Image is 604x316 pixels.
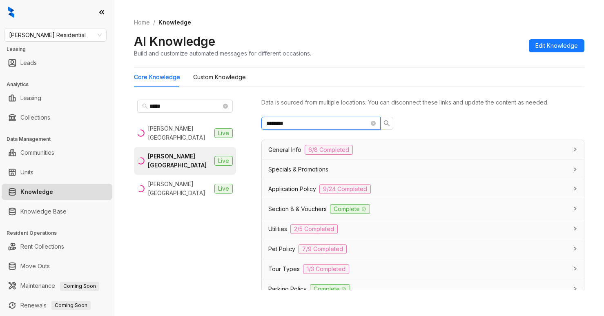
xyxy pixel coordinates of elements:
[2,184,112,200] li: Knowledge
[2,109,112,126] li: Collections
[20,55,37,71] a: Leads
[268,245,295,254] span: Pet Policy
[153,18,155,27] li: /
[9,29,102,41] span: Griffis Residential
[330,204,370,214] span: Complete
[2,258,112,274] li: Move Outs
[268,205,327,214] span: Section 8 & Vouchers
[2,203,112,220] li: Knowledge Base
[2,297,112,314] li: Renewals
[262,219,584,239] div: Utilities2/5 Completed
[20,184,53,200] a: Knowledge
[223,104,228,109] span: close-circle
[214,184,233,194] span: Live
[573,286,577,291] span: collapsed
[268,165,328,174] span: Specials & Promotions
[20,203,67,220] a: Knowledge Base
[261,98,584,107] div: Data is sourced from multiple locations. You can disconnect these links and update the content as...
[142,103,148,109] span: search
[371,121,376,126] span: close-circle
[268,225,287,234] span: Utilities
[2,55,112,71] li: Leads
[148,124,211,142] div: [PERSON_NAME][GEOGRAPHIC_DATA]
[262,239,584,259] div: Pet Policy7/9 Completed
[132,18,152,27] a: Home
[573,206,577,211] span: collapsed
[573,246,577,251] span: collapsed
[262,199,584,219] div: Section 8 & VouchersComplete
[529,39,584,52] button: Edit Knowledge
[7,81,114,88] h3: Analytics
[134,33,215,49] h2: AI Knowledge
[573,266,577,271] span: collapsed
[148,152,211,170] div: [PERSON_NAME][GEOGRAPHIC_DATA]
[299,244,347,254] span: 7/9 Completed
[573,167,577,172] span: collapsed
[2,90,112,106] li: Leasing
[7,136,114,143] h3: Data Management
[193,73,246,82] div: Custom Knowledge
[573,147,577,152] span: collapsed
[305,145,353,155] span: 6/8 Completed
[310,284,350,294] span: Complete
[573,226,577,231] span: collapsed
[20,258,50,274] a: Move Outs
[7,229,114,237] h3: Resident Operations
[20,145,54,161] a: Communities
[2,238,112,255] li: Rent Collections
[268,185,316,194] span: Application Policy
[573,186,577,191] span: collapsed
[290,224,338,234] span: 2/5 Completed
[20,109,50,126] a: Collections
[303,264,349,274] span: 1/3 Completed
[268,265,300,274] span: Tour Types
[535,41,578,50] span: Edit Knowledge
[2,278,112,294] li: Maintenance
[262,160,584,179] div: Specials & Promotions
[268,145,301,154] span: General Info
[214,128,233,138] span: Live
[2,164,112,180] li: Units
[262,179,584,199] div: Application Policy9/24 Completed
[20,297,91,314] a: RenewalsComing Soon
[268,285,307,294] span: Parking Policy
[134,49,311,58] div: Build and customize automated messages for different occasions.
[383,120,390,127] span: search
[2,145,112,161] li: Communities
[262,140,584,160] div: General Info6/8 Completed
[148,180,211,198] div: [PERSON_NAME] [GEOGRAPHIC_DATA]
[51,301,91,310] span: Coming Soon
[262,259,584,279] div: Tour Types1/3 Completed
[60,282,99,291] span: Coming Soon
[7,46,114,53] h3: Leasing
[319,184,371,194] span: 9/24 Completed
[20,238,64,255] a: Rent Collections
[20,90,41,106] a: Leasing
[134,73,180,82] div: Core Knowledge
[20,164,33,180] a: Units
[262,279,584,299] div: Parking PolicyComplete
[8,7,14,18] img: logo
[158,19,191,26] span: Knowledge
[214,156,233,166] span: Live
